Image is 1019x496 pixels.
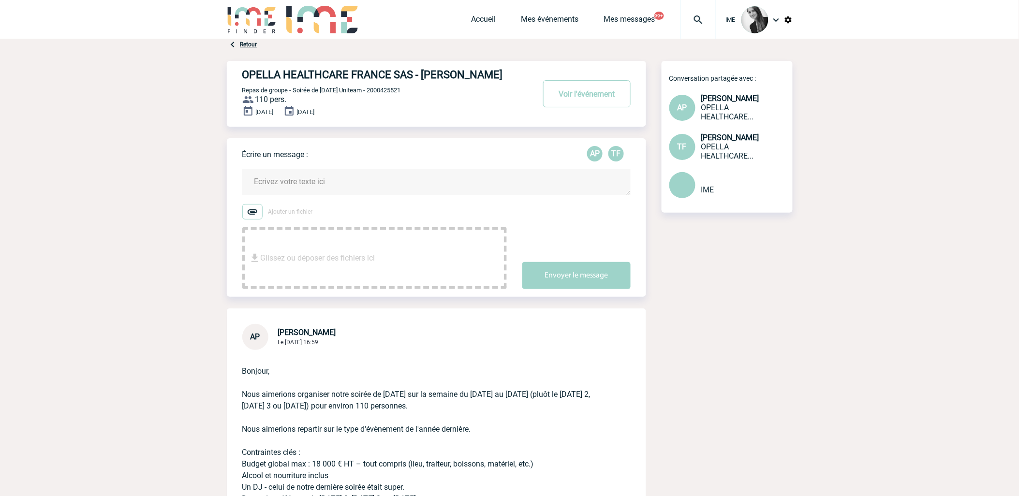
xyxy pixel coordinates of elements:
[543,80,631,107] button: Voir l'événement
[608,146,624,161] div: Tiffany FEDER
[521,15,579,28] a: Mes événements
[255,95,287,104] span: 110 pers.
[654,12,664,20] button: 99+
[242,87,401,94] span: Repas de groupe - Soirée de [DATE] Uniteam - 2000425521
[701,103,754,121] span: OPELLA HEALTHCARE FRANCE SAS
[678,103,687,112] span: AP
[256,108,274,116] span: [DATE]
[227,6,277,33] img: IME-Finder
[701,94,759,103] span: [PERSON_NAME]
[240,41,257,48] a: Retour
[251,332,260,341] span: AP
[242,69,506,81] h4: OPELLA HEALTHCARE FRANCE SAS - [PERSON_NAME]
[587,146,603,161] div: Anne-Clarisse PECHIKOFF
[242,150,309,159] p: Écrire un message :
[278,339,319,346] span: Le [DATE] 16:59
[701,142,754,160] span: OPELLA HEALTHCARE FRANCE SAS
[297,108,315,116] span: [DATE]
[678,142,687,151] span: TF
[701,185,714,194] span: IME
[741,6,768,33] img: 101050-0.jpg
[268,208,313,215] span: Ajouter un fichier
[261,234,375,282] span: Glissez ou déposer des fichiers ici
[587,146,603,161] p: AP
[249,252,261,264] img: file_download.svg
[608,146,624,161] p: TF
[278,328,336,337] span: [PERSON_NAME]
[726,16,736,23] span: IME
[604,15,655,28] a: Mes messages
[701,133,759,142] span: [PERSON_NAME]
[669,74,793,82] p: Conversation partagée avec :
[472,15,496,28] a: Accueil
[522,262,631,289] button: Envoyer le message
